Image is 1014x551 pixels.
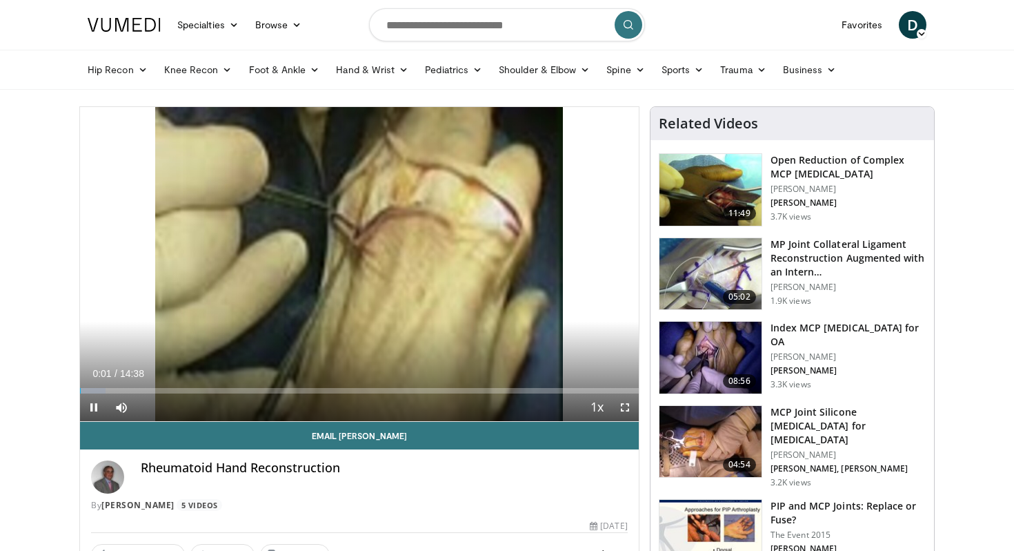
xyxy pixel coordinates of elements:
[101,499,175,511] a: [PERSON_NAME]
[80,394,108,421] button: Pause
[328,56,417,84] a: Hand & Wrist
[833,11,891,39] a: Favorites
[80,388,639,394] div: Progress Bar
[417,56,490,84] a: Pediatrics
[108,394,135,421] button: Mute
[771,296,811,307] p: 1.9K views
[659,238,762,310] img: 1ca37d0b-21ff-4894-931b-9015adee8fb8.150x105_q85_crop-smart_upscale.jpg
[659,406,762,478] img: ae4b5f43-3999-4a07-a3ae-20b8a3e0a8ec.150x105_q85_crop-smart_upscale.jpg
[490,56,598,84] a: Shoulder & Elbow
[899,11,926,39] a: D
[92,368,111,379] span: 0:01
[659,322,762,394] img: f95f7b35-9c69-4b29-8022-0b9af9a16fa5.150x105_q85_crop-smart_upscale.jpg
[369,8,645,41] input: Search topics, interventions
[771,321,926,349] h3: Index MCP [MEDICAL_DATA] for OA
[79,56,156,84] a: Hip Recon
[659,115,758,132] h4: Related Videos
[120,368,144,379] span: 14:38
[771,449,926,461] p: [PERSON_NAME]
[771,282,926,293] p: [PERSON_NAME]
[723,458,756,472] span: 04:54
[80,107,639,422] video-js: Video Player
[659,153,926,226] a: 11:49 Open Reduction of Complex MCP [MEDICAL_DATA] [PERSON_NAME] [PERSON_NAME] 3.7K views
[653,56,713,84] a: Sports
[584,394,611,421] button: Playback Rate
[771,184,926,195] p: [PERSON_NAME]
[659,154,762,226] img: 580de180-7839-4373-92e3-e4d97f44be0d.150x105_q85_crop-smart_upscale.jpg
[771,499,926,527] h3: PIP and MCP Joints: Replace or Fuse?
[80,422,639,449] a: Email [PERSON_NAME]
[115,368,117,379] span: /
[771,153,926,181] h3: Open Reduction of Complex MCP [MEDICAL_DATA]
[771,405,926,447] h3: MCP Joint Silicone [MEDICAL_DATA] for [MEDICAL_DATA]
[91,461,124,494] img: Avatar
[771,238,926,279] h3: MP Joint Collateral Ligament Reconstruction Augmented with an Intern…
[590,520,627,532] div: [DATE]
[723,374,756,388] span: 08:56
[771,197,926,209] p: [PERSON_NAME]
[659,321,926,394] a: 08:56 Index MCP [MEDICAL_DATA] for OA [PERSON_NAME] [PERSON_NAME] 3.3K views
[659,238,926,311] a: 05:02 MP Joint Collateral Ligament Reconstruction Augmented with an Intern… [PERSON_NAME] 1.9K views
[611,394,639,421] button: Fullscreen
[771,463,926,474] p: [PERSON_NAME], [PERSON_NAME]
[723,206,756,220] span: 11:49
[775,56,845,84] a: Business
[156,56,241,84] a: Knee Recon
[598,56,653,84] a: Spine
[771,530,926,541] p: The Event 2015
[91,499,628,512] div: By
[659,405,926,488] a: 04:54 MCP Joint Silicone [MEDICAL_DATA] for [MEDICAL_DATA] [PERSON_NAME] [PERSON_NAME], [PERSON_N...
[723,290,756,304] span: 05:02
[177,499,222,511] a: 5 Videos
[169,11,247,39] a: Specialties
[247,11,310,39] a: Browse
[771,379,811,390] p: 3.3K views
[712,56,775,84] a: Trauma
[88,18,161,32] img: VuMedi Logo
[141,461,628,476] h4: Rheumatoid Hand Reconstruction
[771,477,811,488] p: 3.2K views
[771,351,926,362] p: [PERSON_NAME]
[771,211,811,222] p: 3.7K views
[771,365,926,376] p: [PERSON_NAME]
[241,56,328,84] a: Foot & Ankle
